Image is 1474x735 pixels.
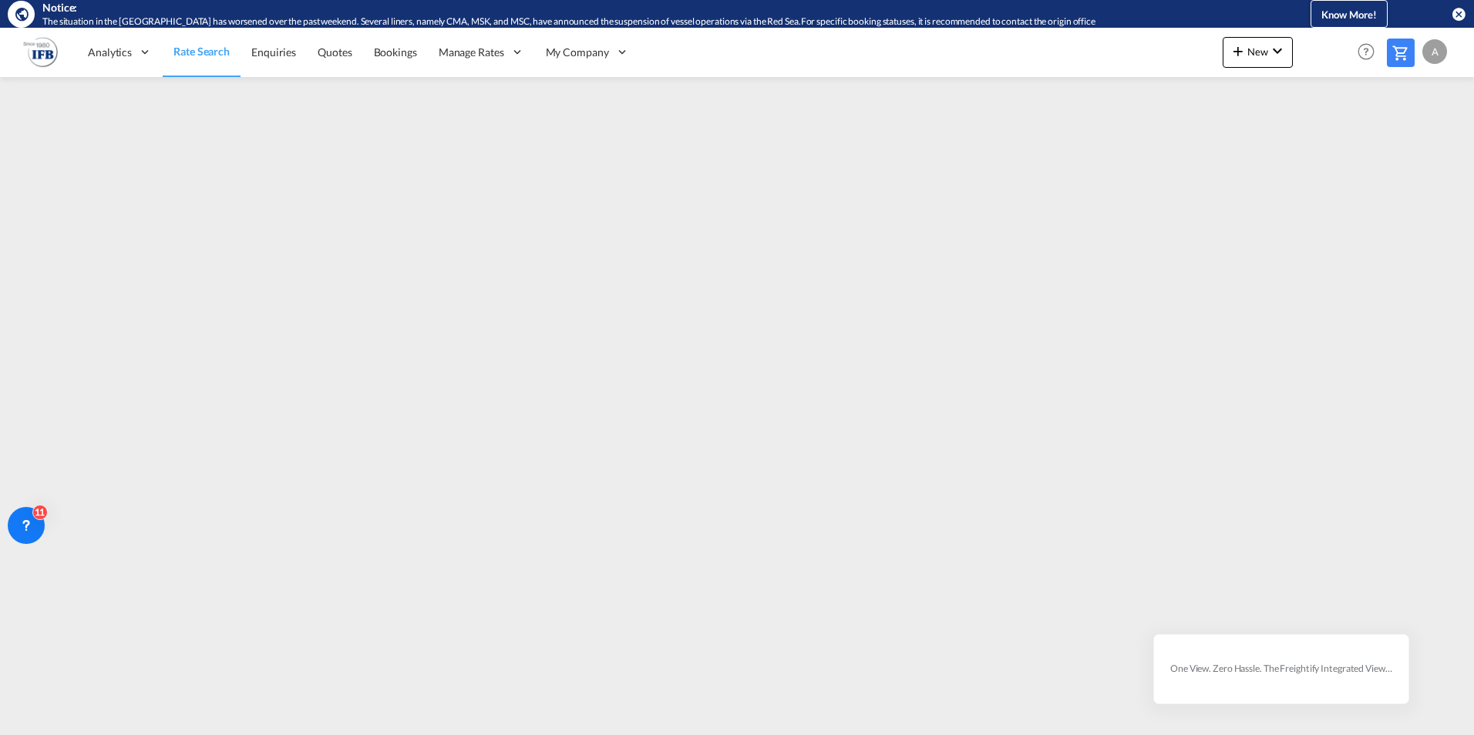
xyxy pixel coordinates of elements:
[535,27,640,77] div: My Company
[363,27,428,77] a: Bookings
[1321,8,1377,21] span: Know More!
[1268,42,1287,60] md-icon: icon-chevron-down
[307,27,362,77] a: Quotes
[42,15,1247,29] div: The situation in the Red Sea has worsened over the past weekend. Several liners, namely CMA, MSK,...
[546,45,609,60] span: My Company
[374,45,417,59] span: Bookings
[1223,37,1293,68] button: icon-plus 400-fgNewicon-chevron-down
[1353,39,1387,66] div: Help
[14,6,29,22] md-icon: icon-earth
[1422,39,1447,64] div: A
[88,45,132,60] span: Analytics
[163,27,241,77] a: Rate Search
[1353,39,1379,65] span: Help
[428,27,535,77] div: Manage Rates
[173,45,230,58] span: Rate Search
[241,27,307,77] a: Enquiries
[1229,42,1247,60] md-icon: icon-plus 400-fg
[1229,45,1287,58] span: New
[318,45,352,59] span: Quotes
[1451,6,1466,22] button: icon-close-circle
[439,45,504,60] span: Manage Rates
[251,45,296,59] span: Enquiries
[77,27,163,77] div: Analytics
[23,35,58,69] img: b628ab10256c11eeb52753acbc15d091.png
